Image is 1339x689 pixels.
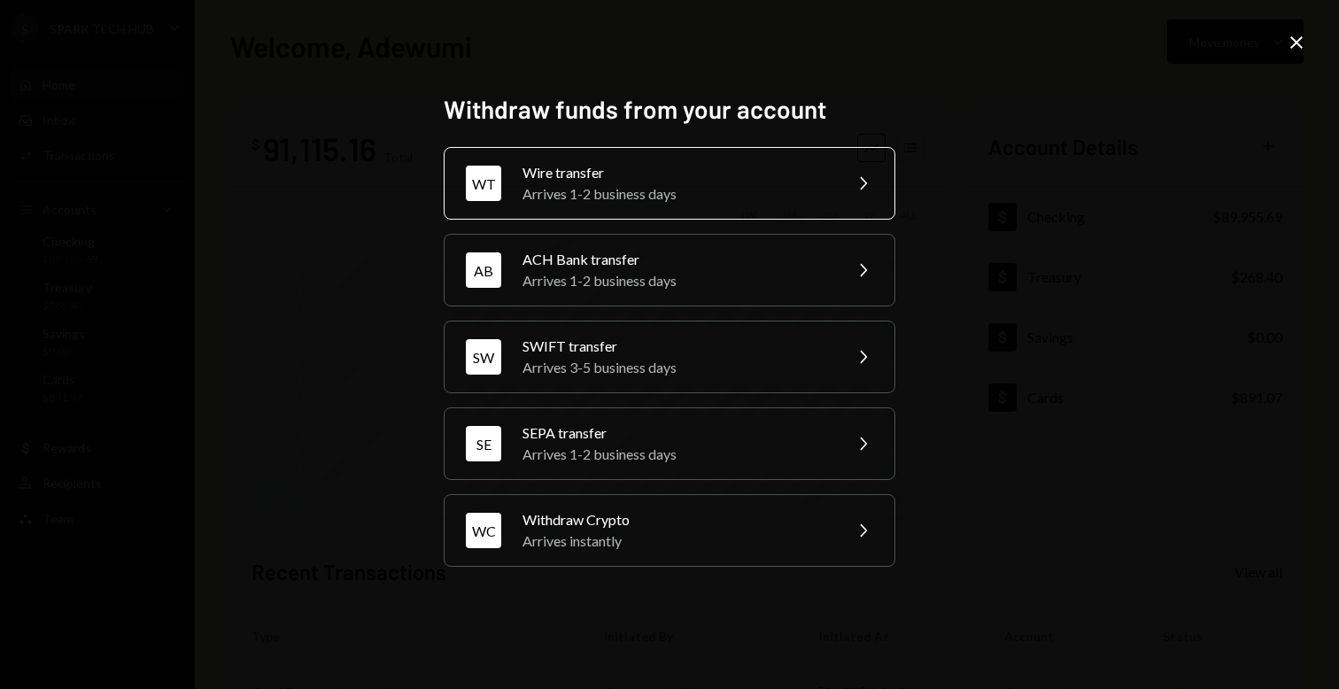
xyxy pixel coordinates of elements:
div: WC [466,513,501,548]
button: WTWire transferArrives 1-2 business days [444,147,895,220]
div: Arrives 1-2 business days [522,270,831,291]
div: Arrives instantly [522,530,831,552]
div: ACH Bank transfer [522,249,831,270]
div: SW [466,339,501,375]
div: SE [466,426,501,461]
div: AB [466,252,501,288]
div: Wire transfer [522,162,831,183]
div: SWIFT transfer [522,336,831,357]
div: WT [466,166,501,201]
div: Withdraw Crypto [522,509,831,530]
div: Arrives 1-2 business days [522,183,831,205]
div: SEPA transfer [522,422,831,444]
h2: Withdraw funds from your account [444,92,895,127]
button: WCWithdraw CryptoArrives instantly [444,494,895,567]
button: SWSWIFT transferArrives 3-5 business days [444,321,895,393]
div: Arrives 1-2 business days [522,444,831,465]
div: Arrives 3-5 business days [522,357,831,378]
button: ABACH Bank transferArrives 1-2 business days [444,234,895,306]
button: SESEPA transferArrives 1-2 business days [444,407,895,480]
